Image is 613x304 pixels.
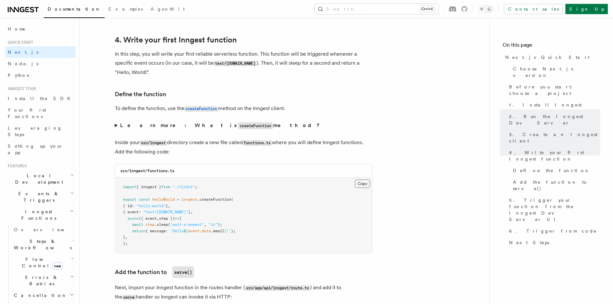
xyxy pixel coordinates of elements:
span: .email [211,229,224,233]
span: Events & Triggers [5,190,70,203]
span: } [166,204,168,208]
span: { inngest } [136,185,161,189]
a: Home [5,23,76,35]
span: , [190,210,193,214]
kbd: Ctrl+K [420,6,434,12]
a: Your first Functions [5,104,76,122]
a: Sign Up [565,4,608,14]
span: AgentKit [151,6,185,12]
a: Leveraging Steps [5,122,76,140]
span: Next.js Quick Start [505,54,590,60]
span: "hello-world" [136,204,166,208]
span: Setting up your app [8,143,63,155]
span: 6. Trigger from code [509,228,597,234]
span: Steps & Workflows [11,238,72,251]
span: !` [227,229,231,233]
span: } [224,229,227,233]
span: . [200,229,202,233]
span: Features [5,163,27,169]
span: Python [8,73,31,78]
button: Copy [355,180,370,188]
span: 1. Install Inngest [509,102,582,108]
a: Next.js Quick Start [503,51,600,63]
a: Examples [105,2,147,17]
span: Choose Next.js version [513,66,600,78]
a: Install the SDK [5,93,76,104]
span: , [204,222,206,227]
span: { id [123,204,132,208]
span: `Hello [170,229,184,233]
span: : [166,229,168,233]
span: : [132,204,134,208]
span: .sleep [154,222,168,227]
a: Python [5,69,76,81]
code: src/app/api/inngest/route.ts [245,285,310,291]
span: event [188,229,200,233]
span: Cancellation [11,292,67,299]
span: ( [231,197,233,202]
span: async [127,216,139,221]
code: serve [122,295,136,300]
button: Events & Triggers [5,188,76,206]
span: Before you start: choose a project [509,84,600,97]
span: "1s" [209,222,218,227]
span: Quick start [5,40,33,45]
p: In this step, you will write your first reliable serverless function. This function will be trigg... [115,50,372,77]
span: = [177,197,179,202]
a: Next.js [5,46,76,58]
button: Local Development [5,170,76,188]
span: const [139,197,150,202]
span: Overview [14,227,80,232]
a: AgentKit [147,2,189,17]
span: "wait-a-moment" [170,222,204,227]
code: functions.ts [243,140,272,146]
button: Flow Controlnew [11,253,76,272]
span: Define the function [513,167,590,174]
span: Install the SDK [8,96,74,101]
span: return [132,229,145,233]
span: Examples [108,6,143,12]
span: Next.js [8,50,38,55]
code: src/inngest [140,140,167,146]
a: 5. Trigger your function from the Inngest Dev Server UI [506,194,600,225]
span: import [123,185,136,189]
span: .createFunction [197,197,231,202]
button: Toggle dark mode [478,5,493,13]
a: Define the function [115,90,166,99]
span: ({ event [139,216,157,221]
a: Setting up your app [5,140,76,158]
span: }; [231,229,236,233]
button: Cancellation [11,290,76,301]
a: Choose Next.js version [510,63,600,81]
a: 1. Install Inngest [506,99,600,111]
span: Home [8,26,26,32]
a: Documentation [44,2,105,18]
a: Node.js [5,58,76,69]
button: Search...Ctrl+K [315,4,438,14]
span: ); [123,241,127,246]
a: 4. Write your first Inngest function [506,147,600,165]
span: Documentation [48,6,101,12]
span: => [175,216,179,221]
a: Add the function to serve() [510,176,600,194]
span: , [168,204,170,208]
p: Inside your directory create a new file called where you will define Inngest functions. Add the f... [115,138,372,156]
span: Node.js [8,61,38,66]
span: "./client" [172,185,195,189]
span: helloWorld [152,197,175,202]
code: serve() [172,266,194,278]
a: Next Steps [506,237,600,248]
span: } [123,235,125,239]
code: src/inngest/functions.ts [120,169,174,173]
span: { message [145,229,166,233]
span: step [145,222,154,227]
span: } [188,210,190,214]
a: 4. Write your first Inngest function [115,35,237,44]
span: step }) [159,216,175,221]
span: 4. Write your first Inngest function [509,149,600,162]
span: inngest [181,197,197,202]
code: createFunction [238,122,273,129]
a: Overview [11,224,76,235]
span: new [52,263,63,270]
a: 2. Run the Inngest Dev Server [506,111,600,129]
